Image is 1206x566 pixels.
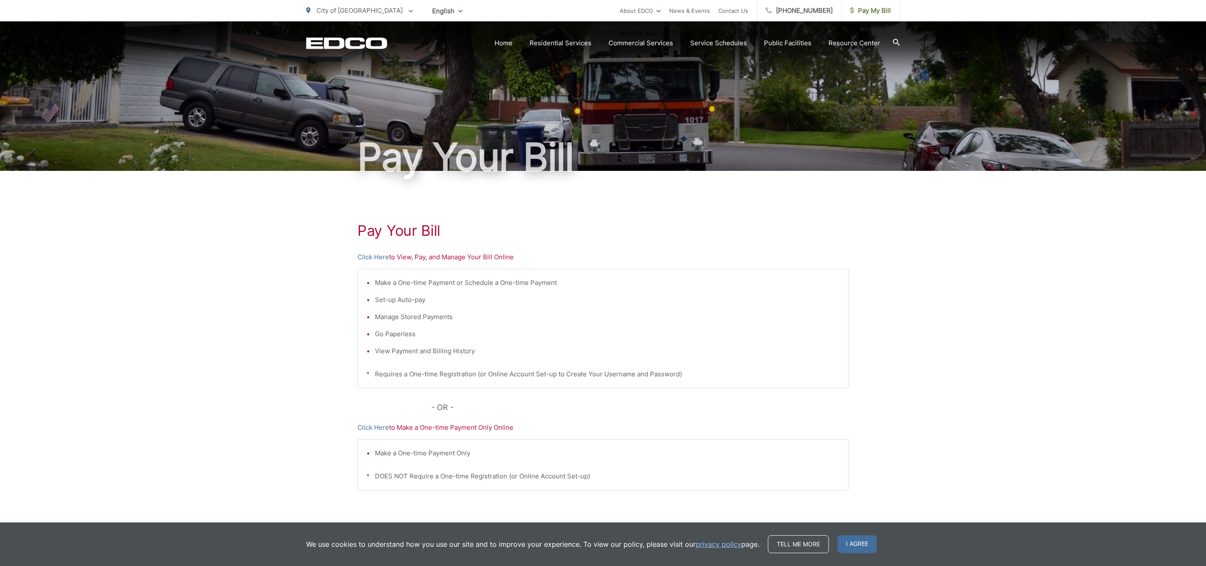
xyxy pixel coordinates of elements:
[375,346,840,356] li: View Payment and Billing History
[375,329,840,339] li: Go Paperless
[357,222,849,239] h1: Pay Your Bill
[375,278,840,288] li: Make a One-time Payment or Schedule a One-time Payment
[530,38,591,48] a: Residential Services
[306,37,387,49] a: EDCD logo. Return to the homepage.
[426,3,469,18] span: English
[495,38,512,48] a: Home
[306,136,900,179] h1: Pay Your Bill
[837,535,877,553] span: I agree
[357,422,849,433] p: to Make a One-time Payment Only Online
[718,6,748,16] a: Contact Us
[375,448,840,458] li: Make a One-time Payment Only
[850,6,891,16] span: Pay My Bill
[768,535,829,553] a: Tell me more
[357,252,389,262] a: Click Here
[431,401,849,414] p: - OR -
[366,369,840,379] p: * Requires a One-time Registration (or Online Account Set-up to Create Your Username and Password)
[620,6,661,16] a: About EDCO
[764,38,811,48] a: Public Facilities
[375,312,840,322] li: Manage Stored Payments
[609,38,673,48] a: Commercial Services
[306,539,759,549] p: We use cookies to understand how you use our site and to improve your experience. To view our pol...
[696,539,741,549] a: privacy policy
[316,6,403,15] span: City of [GEOGRAPHIC_DATA]
[366,471,840,481] p: * DOES NOT Require a One-time Registration (or Online Account Set-up)
[375,295,840,305] li: Set-up Auto-pay
[357,252,849,262] p: to View, Pay, and Manage Your Bill Online
[690,38,747,48] a: Service Schedules
[669,6,710,16] a: News & Events
[828,38,880,48] a: Resource Center
[357,422,389,433] a: Click Here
